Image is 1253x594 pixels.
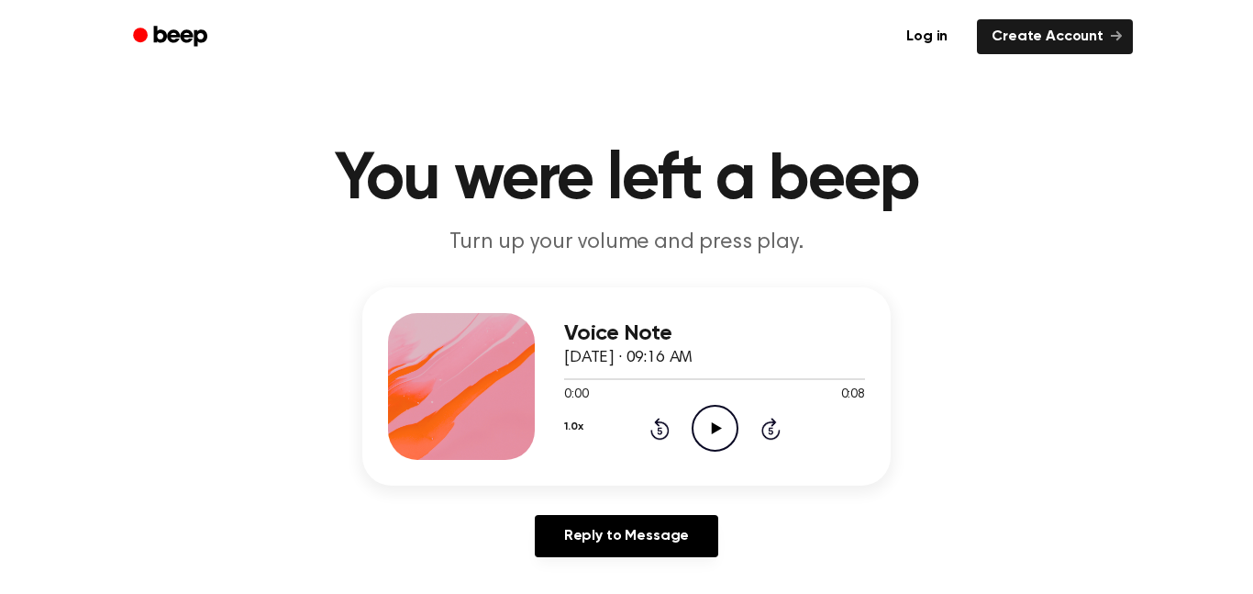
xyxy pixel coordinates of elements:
[274,228,979,258] p: Turn up your volume and press play.
[888,16,966,58] a: Log in
[120,19,224,55] a: Beep
[535,515,718,557] a: Reply to Message
[157,147,1096,213] h1: You were left a beep
[564,321,865,346] h3: Voice Note
[564,411,582,443] button: 1.0x
[977,19,1133,54] a: Create Account
[841,386,865,405] span: 0:08
[564,386,588,405] span: 0:00
[564,350,693,366] span: [DATE] · 09:16 AM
